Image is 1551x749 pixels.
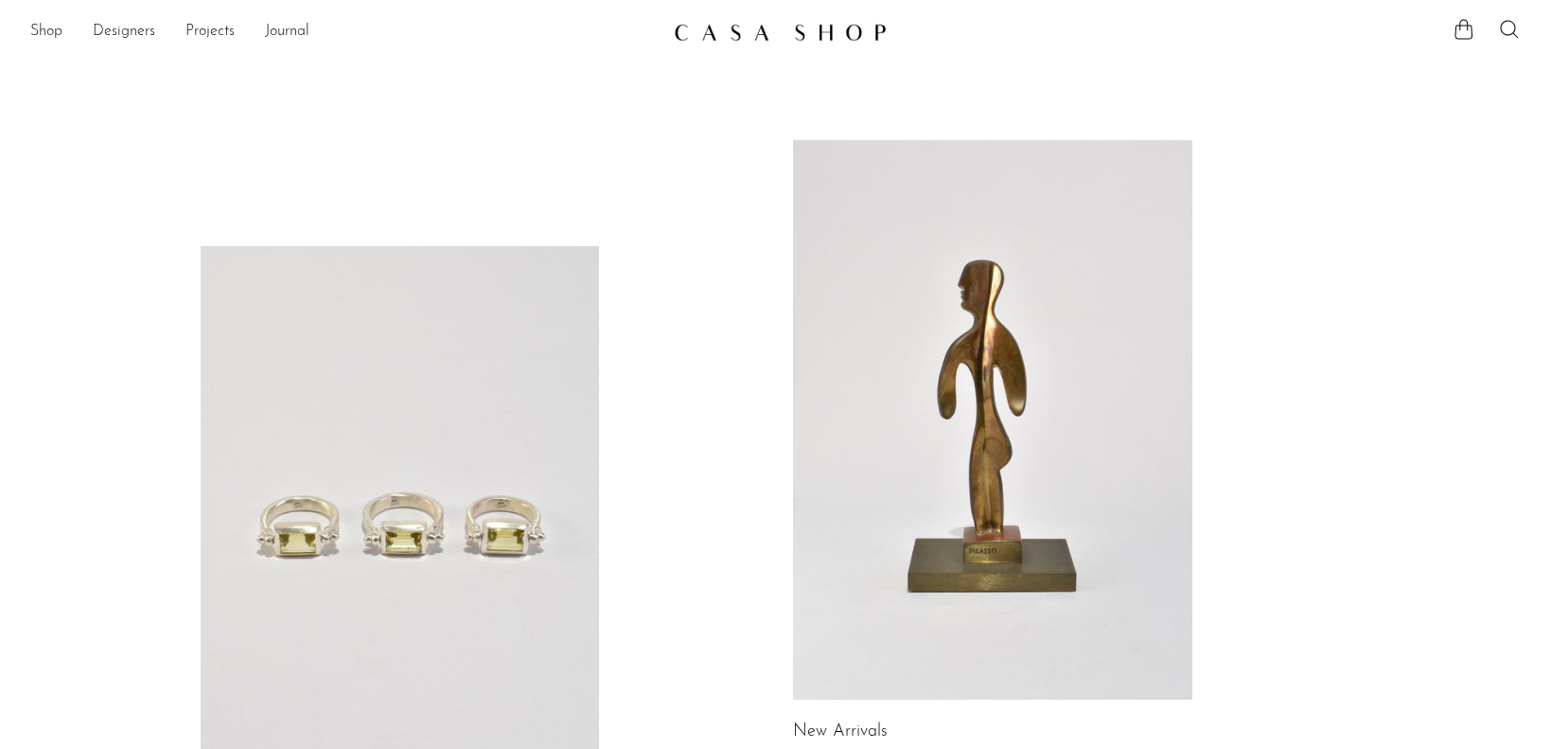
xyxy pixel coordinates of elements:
[30,20,62,45] a: Shop
[265,20,309,45] a: Journal
[93,20,155,45] a: Designers
[30,16,659,48] ul: NEW HEADER MENU
[793,723,888,740] a: New Arrivals
[30,16,659,48] nav: Desktop navigation
[185,20,235,45] a: Projects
